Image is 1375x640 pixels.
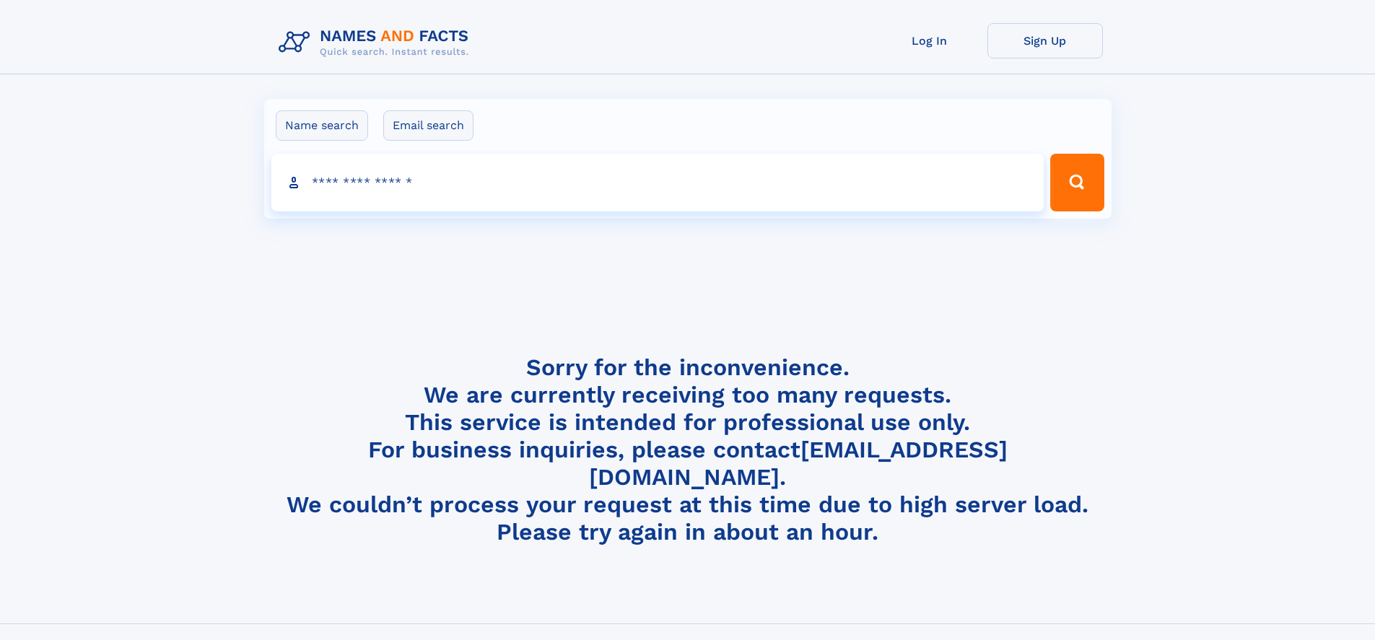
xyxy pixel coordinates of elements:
[1050,154,1104,211] button: Search Button
[273,23,481,62] img: Logo Names and Facts
[383,110,473,141] label: Email search
[589,436,1008,491] a: [EMAIL_ADDRESS][DOMAIN_NAME]
[276,110,368,141] label: Name search
[987,23,1103,58] a: Sign Up
[271,154,1044,211] input: search input
[872,23,987,58] a: Log In
[273,354,1103,546] h4: Sorry for the inconvenience. We are currently receiving too many requests. This service is intend...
